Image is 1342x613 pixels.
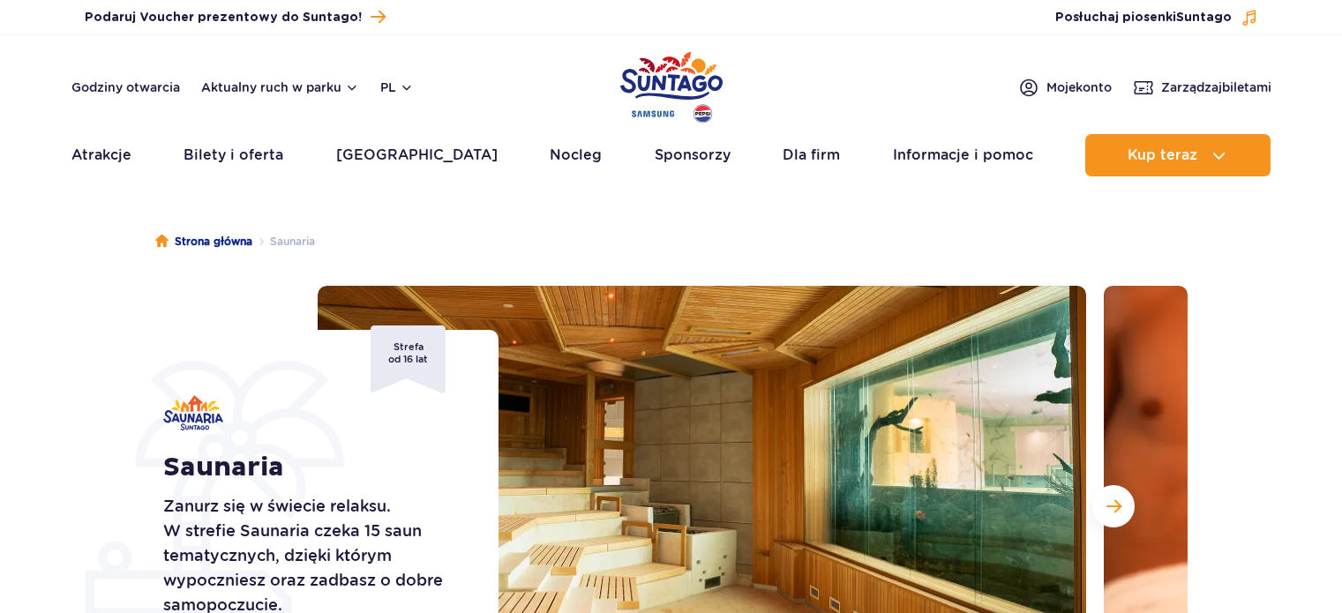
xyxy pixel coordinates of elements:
[1133,77,1271,98] a: Zarządzajbiletami
[371,325,446,393] div: Strefa od 16 lat
[85,5,386,29] a: Podaruj Voucher prezentowy do Suntago!
[1176,11,1232,24] span: Suntago
[71,78,180,96] a: Godziny otwarcia
[85,9,362,26] span: Podaruj Voucher prezentowy do Suntago!
[163,395,223,430] img: Saunaria
[1161,78,1271,96] span: Zarządzaj biletami
[1085,134,1271,176] button: Kup teraz
[201,80,359,94] button: Aktualny ruch w parku
[655,134,731,176] a: Sponsorzy
[1046,78,1112,96] span: Moje konto
[252,233,315,250] li: Saunaria
[1018,77,1112,98] a: Mojekonto
[1092,485,1135,527] button: Następny slajd
[1055,9,1232,26] span: Posłuchaj piosenki
[620,44,723,125] a: Park of Poland
[550,134,602,176] a: Nocleg
[1128,147,1197,163] span: Kup teraz
[71,134,131,176] a: Atrakcje
[184,134,283,176] a: Bilety i oferta
[155,233,252,250] a: Strona główna
[1055,9,1258,26] button: Posłuchaj piosenkiSuntago
[336,134,498,176] a: [GEOGRAPHIC_DATA]
[380,78,414,96] button: pl
[893,134,1033,176] a: Informacje i pomoc
[163,452,459,483] h1: Saunaria
[783,134,840,176] a: Dla firm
